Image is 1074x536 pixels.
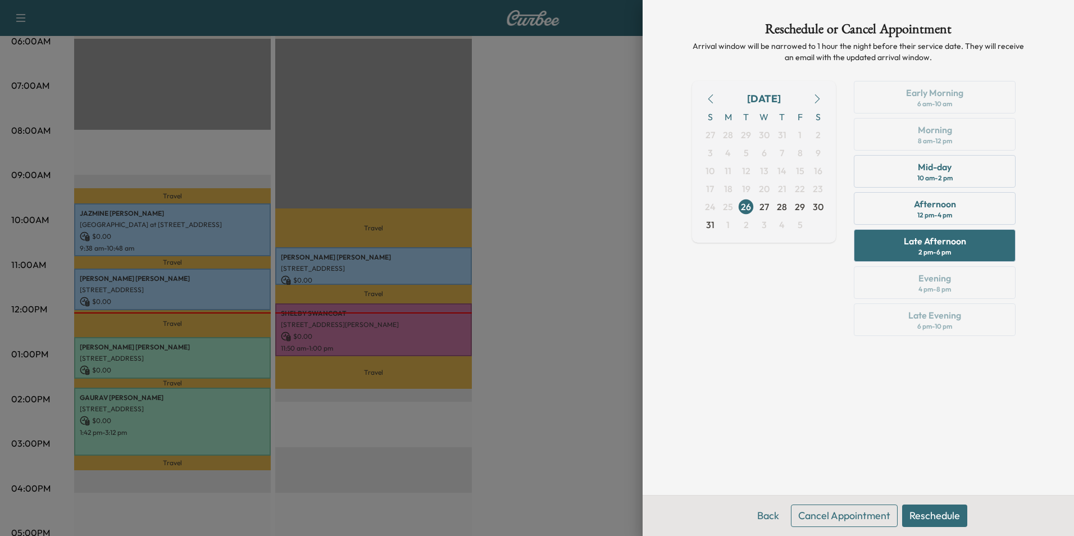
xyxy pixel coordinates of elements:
button: Reschedule [902,505,967,527]
span: 20 [759,182,770,196]
span: 12 [742,164,750,178]
span: 2 [816,128,821,142]
span: 10 [706,164,715,178]
div: 2 pm - 6 pm [918,248,951,257]
span: 16 [814,164,822,178]
span: T [773,108,791,126]
div: Afternoon [914,197,956,211]
span: S [701,108,719,126]
span: 30 [759,128,770,142]
span: 14 [777,164,786,178]
p: Arrival window will be narrowed to 1 hour the night before their service date. They will receive ... [692,40,1025,63]
span: M [719,108,737,126]
h1: Reschedule or Cancel Appointment [692,22,1025,40]
div: 12 pm - 4 pm [917,211,952,220]
span: 18 [724,182,732,196]
span: 3 [762,218,767,231]
span: 5 [798,218,803,231]
span: 5 [744,146,749,160]
span: 30 [813,200,823,214]
span: 26 [741,200,751,214]
span: 24 [705,200,716,214]
span: W [755,108,773,126]
span: F [791,108,809,126]
span: 21 [778,182,786,196]
span: 3 [708,146,713,160]
span: 13 [760,164,768,178]
span: 27 [759,200,769,214]
span: T [737,108,755,126]
span: 1 [726,218,730,231]
div: 10 am - 2 pm [917,174,953,183]
span: 2 [744,218,749,231]
span: 23 [813,182,823,196]
span: 31 [778,128,786,142]
span: 4 [779,218,785,231]
span: 9 [816,146,821,160]
button: Cancel Appointment [791,505,898,527]
span: 6 [762,146,767,160]
div: Late Afternoon [904,234,966,248]
span: 4 [725,146,731,160]
span: 8 [798,146,803,160]
span: 19 [742,182,750,196]
span: 15 [796,164,804,178]
div: Mid-day [918,160,952,174]
span: 27 [706,128,715,142]
span: 29 [741,128,751,142]
button: Back [750,505,786,527]
div: [DATE] [747,91,781,107]
span: 11 [725,164,731,178]
span: 25 [723,200,733,214]
span: 28 [723,128,733,142]
span: 17 [706,182,714,196]
span: 1 [798,128,802,142]
span: 28 [777,200,787,214]
span: 22 [795,182,805,196]
span: S [809,108,827,126]
span: 29 [795,200,805,214]
span: 7 [780,146,784,160]
span: 31 [706,218,715,231]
